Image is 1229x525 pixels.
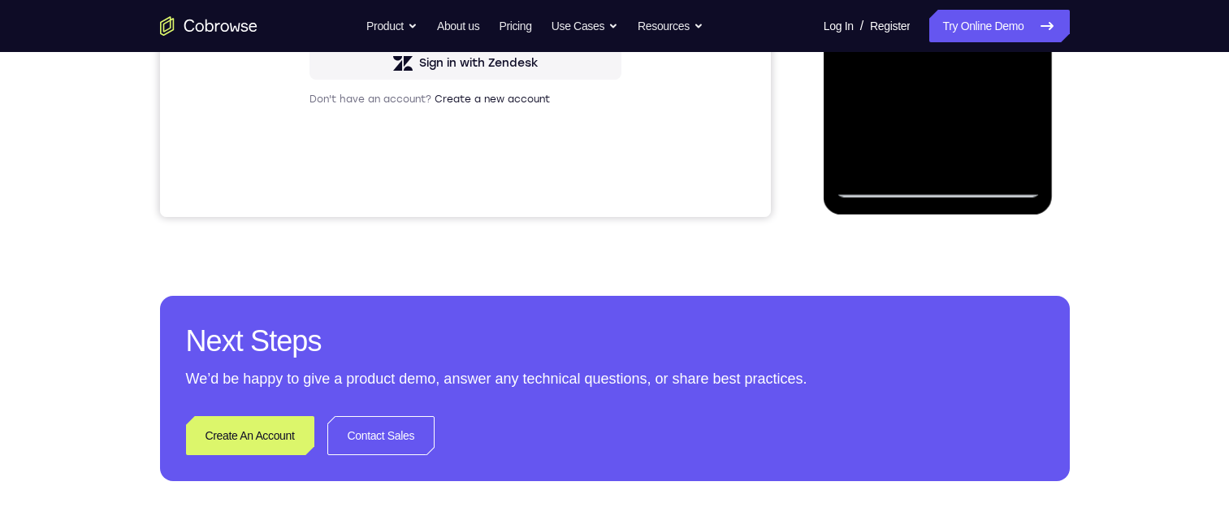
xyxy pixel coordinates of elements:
[327,416,435,455] a: Contact Sales
[499,10,531,42] a: Pricing
[297,232,314,245] p: or
[860,16,863,36] span: /
[149,258,461,290] button: Sign in with Google
[259,383,379,399] div: Sign in with Zendesk
[149,186,461,219] button: Sign in
[638,10,703,42] button: Resources
[263,266,374,282] div: Sign in with Google
[149,336,461,368] button: Sign in with Intercom
[366,10,418,42] button: Product
[186,416,314,455] a: Create An Account
[159,155,452,171] input: Enter your email
[186,322,1044,361] h2: Next Steps
[264,305,374,321] div: Sign in with GitHub
[437,10,479,42] a: About us
[275,421,390,432] a: Create a new account
[824,10,854,42] a: Log In
[186,367,1044,390] p: We’d be happy to give a product demo, answer any technical questions, or share best practices.
[257,344,380,360] div: Sign in with Intercom
[929,10,1069,42] a: Try Online Demo
[149,420,461,433] p: Don't have an account?
[149,297,461,329] button: Sign in with GitHub
[149,111,461,134] h1: Sign in to your account
[870,10,910,42] a: Register
[552,10,618,42] button: Use Cases
[149,375,461,407] button: Sign in with Zendesk
[160,16,257,36] a: Go to the home page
